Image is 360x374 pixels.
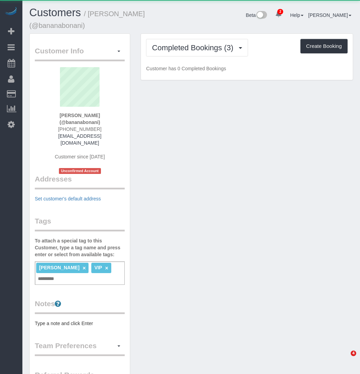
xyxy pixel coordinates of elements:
[29,10,145,29] small: / [PERSON_NAME] (@bananabonani)
[29,7,81,19] a: Customers
[300,39,348,53] button: Create Booking
[55,154,105,159] span: Customer since [DATE]
[35,196,101,201] a: Set customer's default address
[4,7,18,17] img: Automaid Logo
[59,168,101,174] span: Unconfirmed Account
[35,46,125,61] legend: Customer Info
[351,351,356,356] span: 4
[337,351,353,367] iframe: Intercom live chat
[290,12,304,18] a: Help
[308,12,351,18] a: [PERSON_NAME]
[94,265,102,270] span: VIP
[272,7,285,22] a: 2
[39,265,79,270] span: [PERSON_NAME]
[60,113,100,125] strong: [PERSON_NAME] (@bananabonani)
[58,133,101,146] a: [EMAIL_ADDRESS][DOMAIN_NAME]
[35,237,125,258] label: To attach a special tag to this Customer, type a tag name and press enter or select from availabl...
[35,320,125,327] pre: Type a note and click Enter
[35,299,125,314] legend: Notes
[146,39,248,56] button: Completed Bookings (3)
[105,265,108,271] a: ×
[277,9,283,14] span: 2
[146,65,348,72] p: Customer has 0 Completed Bookings
[256,11,267,20] img: New interface
[83,265,86,271] a: ×
[35,341,125,356] legend: Team Preferences
[246,12,267,18] a: Beta
[152,43,237,52] span: Completed Bookings (3)
[58,126,102,132] span: [PHONE_NUMBER]
[35,216,125,231] legend: Tags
